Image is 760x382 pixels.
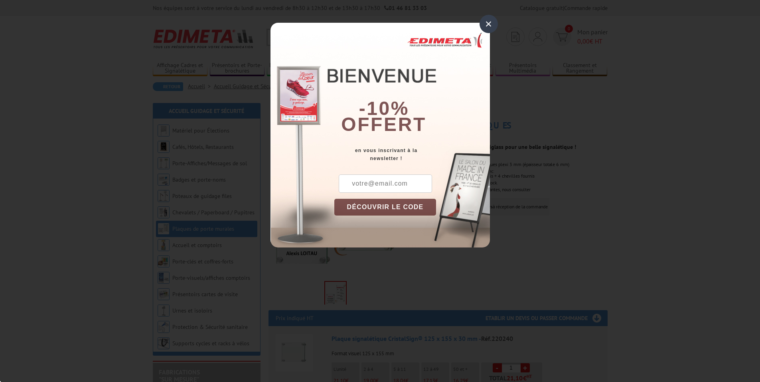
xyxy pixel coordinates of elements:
[480,15,498,33] div: ×
[359,98,409,119] b: -10%
[334,146,490,162] div: en vous inscrivant à la newsletter !
[341,114,426,135] font: offert
[339,174,432,193] input: votre@email.com
[334,199,436,216] button: DÉCOUVRIR LE CODE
